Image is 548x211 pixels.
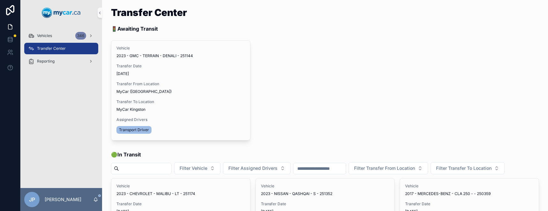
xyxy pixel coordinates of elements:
p: [PERSON_NAME] [45,196,81,203]
span: 🟢 [111,151,141,158]
button: Select Button [431,162,505,174]
span: JP [29,196,35,203]
span: Vehicle [405,184,534,189]
span: Transfer Date [116,201,245,207]
p: 🚦 [111,25,187,33]
strong: Awaiting Transit [117,26,158,32]
span: [DATE] [116,71,245,76]
button: Select Button [223,162,291,174]
button: Select Button [349,162,428,174]
div: 346 [75,32,86,40]
img: App logo [42,8,81,18]
span: Transfer Date [116,64,245,69]
span: 2017 - MERCEDES-BENZ - CLA 250 - - 250359 [405,191,491,196]
span: 2023 - CHEVROLET - MALIBU - LT - 251174 [116,191,195,196]
span: Filter Assigned Drivers [228,165,278,171]
span: Vehicle [261,184,389,189]
div: scrollable content [20,26,102,75]
span: Transfer Date [261,201,389,207]
span: Filter Vehicle [180,165,207,171]
span: 2023 - NISSAN - QASHQAI - S - 251352 [261,191,332,196]
a: Vehicles346 [24,30,98,41]
span: Assigned Drivers [116,117,245,122]
span: MyCar ([GEOGRAPHIC_DATA]) [116,89,172,94]
a: Reporting [24,56,98,67]
span: Transfer To Location [116,99,245,104]
span: MyCar Kingston [116,107,145,112]
span: 2023 - GMC - TERRAIN - DENALI - 251144 [116,53,193,58]
span: Filter Transfer To Location [436,165,492,171]
a: Transfer Center [24,43,98,54]
a: Vehicle2023 - GMC - TERRAIN - DENALI - 251144Transfer Date[DATE]Transfer From LocationMyCar ([GEO... [111,40,250,140]
strong: In Transit [117,151,141,158]
span: Transfer From Location [116,81,245,87]
span: Vehicle [116,46,245,51]
h1: Transfer Center [111,8,187,17]
span: Vehicles [37,33,52,38]
span: Reporting [37,59,55,64]
button: Select Button [174,162,220,174]
span: Transfer Center [37,46,66,51]
span: Vehicle [116,184,245,189]
span: Filter Transfer From Location [354,165,415,171]
span: Transfer Date [405,201,534,207]
span: Transport Driver [119,127,149,132]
